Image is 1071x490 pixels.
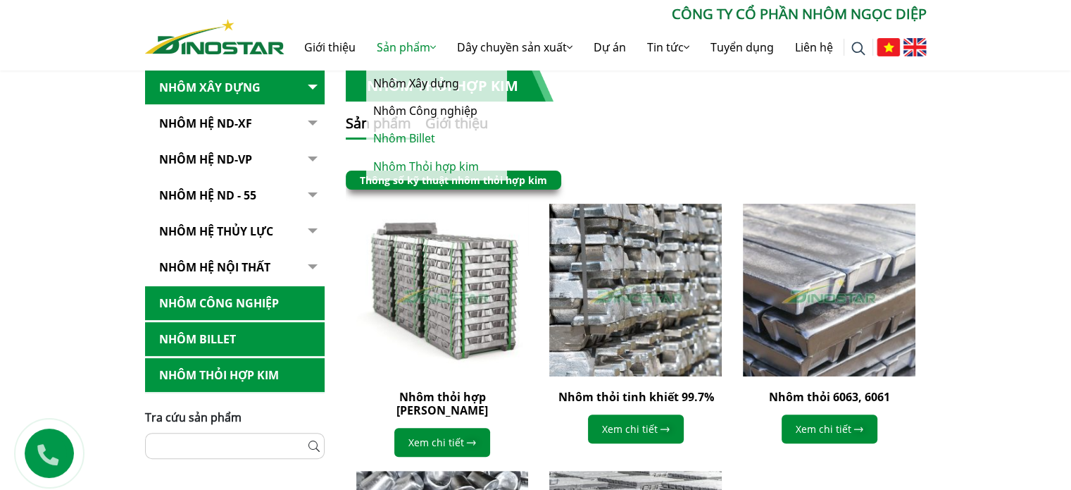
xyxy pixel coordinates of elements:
[588,415,684,443] a: Xem chi tiết
[366,125,507,152] a: Nhôm Billet
[782,415,877,443] a: Xem chi tiết
[366,70,507,97] a: Nhôm Xây dựng
[558,389,713,405] a: Nhôm thỏi tinh khiết 99.7%
[145,142,325,177] a: Nhôm Hệ ND-VP
[145,286,325,321] a: Nhôm Công nghiệp
[145,19,284,54] img: Nhôm Dinostar
[903,38,927,56] img: English
[366,153,507,180] a: Nhôm Thỏi hợp kim
[145,106,325,141] a: Nhôm Hệ ND-XF
[784,25,844,70] a: Liên hệ
[769,389,890,405] a: Nhôm thỏi 6063, 6061
[356,204,529,376] img: Nhôm thỏi hợp kim
[145,322,325,357] a: Nhôm Billet
[145,250,325,285] a: Nhôm hệ nội thất
[583,25,637,70] a: Dự án
[366,97,507,125] a: Nhôm Công nghiệp
[366,25,446,70] a: Sản phẩm
[284,4,927,25] p: CÔNG TY CỔ PHẦN NHÔM NGỌC DIỆP
[145,410,242,425] span: Tra cứu sản phẩm
[549,204,722,376] img: Nhôm thỏi tinh khiết 99.7%
[294,25,366,70] a: Giới thiệu
[145,358,325,393] a: Nhôm Thỏi hợp kim
[346,71,553,102] h1: Nhôm Thỏi hợp kim
[743,204,915,376] img: Nhôm thỏi 6063, 6061
[446,25,583,70] a: Dây chuyền sản xuất
[145,71,325,105] a: Nhôm Xây dựng
[396,389,488,418] a: Nhôm thỏi hợp [PERSON_NAME]
[637,25,700,70] a: Tin tức
[360,173,547,187] a: Thông số kỹ thuật nhôm thỏi hợp kim
[145,178,325,213] a: NHÔM HỆ ND - 55
[145,214,325,249] a: Nhôm hệ thủy lực
[877,38,900,56] img: Tiếng Việt
[700,25,784,70] a: Tuyển dụng
[851,42,865,56] img: search
[346,113,411,140] button: Sản phẩm
[394,428,490,457] a: Xem chi tiết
